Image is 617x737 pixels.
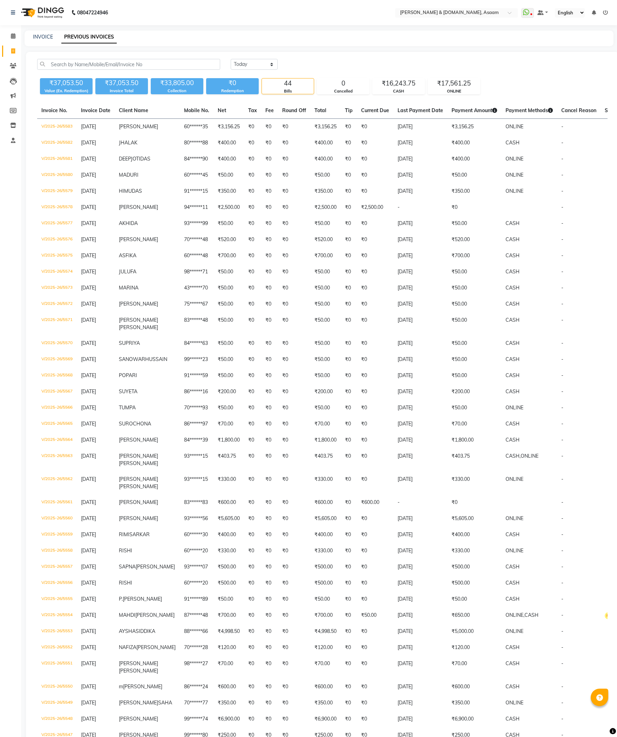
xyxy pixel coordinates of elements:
[357,151,393,167] td: ₹0
[261,280,278,296] td: ₹0
[119,252,136,259] span: ASFIKA
[357,183,393,199] td: ₹0
[40,88,93,94] div: Value (Ex. Redemption)
[341,384,357,400] td: ₹0
[278,335,310,352] td: ₹0
[244,135,261,151] td: ₹0
[213,384,244,400] td: ₹200.00
[310,232,341,248] td: ₹520.00
[447,135,501,151] td: ₹400.00
[393,232,447,248] td: [DATE]
[119,220,138,226] span: AKHIDA
[145,356,167,362] span: HUSSAIN
[357,119,393,135] td: ₹0
[213,135,244,151] td: ₹400.00
[447,232,501,248] td: ₹520.00
[81,220,96,226] span: [DATE]
[447,119,501,135] td: ₹3,156.25
[317,88,369,94] div: Cancelled
[357,135,393,151] td: ₹0
[81,236,96,243] span: [DATE]
[244,352,261,368] td: ₹0
[278,312,310,335] td: ₹0
[37,59,220,70] input: Search by Name/Mobile/Email/Invoice No
[244,416,261,432] td: ₹0
[341,119,357,135] td: ₹0
[81,188,96,194] span: [DATE]
[393,352,447,368] td: [DATE]
[341,151,357,167] td: ₹0
[278,183,310,199] td: ₹0
[244,400,261,416] td: ₹0
[393,151,447,167] td: [DATE]
[561,388,563,395] span: -
[278,135,310,151] td: ₹0
[81,372,96,378] span: [DATE]
[506,156,523,162] span: ONLINE
[218,107,226,114] span: Net
[310,352,341,368] td: ₹50.00
[81,340,96,346] span: [DATE]
[81,317,96,323] span: [DATE]
[447,384,501,400] td: ₹200.00
[310,248,341,264] td: ₹700.00
[393,167,447,183] td: [DATE]
[561,107,596,114] span: Cancel Reason
[140,156,150,162] span: DAS
[341,280,357,296] td: ₹0
[278,400,310,416] td: ₹0
[81,404,96,411] span: [DATE]
[95,78,148,88] div: ₹37,053.50
[310,416,341,432] td: ₹70.00
[278,296,310,312] td: ₹0
[213,216,244,232] td: ₹50.00
[37,264,77,280] td: V/2025-26/5574
[244,248,261,264] td: ₹0
[81,204,96,210] span: [DATE]
[393,400,447,416] td: [DATE]
[81,301,96,307] span: [DATE]
[341,416,357,432] td: ₹0
[561,372,563,378] span: -
[447,296,501,312] td: ₹50.00
[213,151,244,167] td: ₹400.00
[244,368,261,384] td: ₹0
[119,356,145,362] span: SANOWAR
[37,368,77,384] td: V/2025-26/5568
[506,404,523,411] span: ONLINE
[261,400,278,416] td: ₹0
[561,156,563,162] span: -
[213,199,244,216] td: ₹2,500.00
[244,216,261,232] td: ₹0
[341,216,357,232] td: ₹0
[213,264,244,280] td: ₹50.00
[119,388,137,395] span: SUYETA
[447,151,501,167] td: ₹400.00
[428,79,480,88] div: ₹17,561.25
[310,135,341,151] td: ₹400.00
[357,264,393,280] td: ₹0
[393,368,447,384] td: [DATE]
[341,248,357,264] td: ₹0
[37,232,77,248] td: V/2025-26/5576
[341,368,357,384] td: ₹0
[37,167,77,183] td: V/2025-26/5580
[151,78,203,88] div: ₹33,805.00
[119,340,140,346] span: SUPRIYA
[341,296,357,312] td: ₹0
[341,135,357,151] td: ₹0
[261,135,278,151] td: ₹0
[447,312,501,335] td: ₹50.00
[447,167,501,183] td: ₹50.00
[447,216,501,232] td: ₹50.00
[361,107,389,114] span: Current Due
[81,268,96,275] span: [DATE]
[310,280,341,296] td: ₹50.00
[278,248,310,264] td: ₹0
[393,280,447,296] td: [DATE]
[310,167,341,183] td: ₹50.00
[244,264,261,280] td: ₹0
[561,220,563,226] span: -
[561,236,563,243] span: -
[261,368,278,384] td: ₹0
